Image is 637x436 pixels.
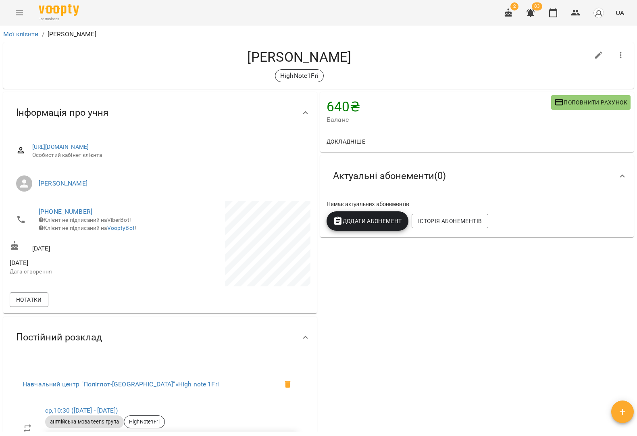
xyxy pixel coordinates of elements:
[3,30,39,38] a: Мої клієнти
[10,49,589,65] h4: [PERSON_NAME]
[532,2,542,10] span: 83
[612,5,627,20] button: UA
[3,317,317,358] div: Постійний розклад
[280,71,318,81] p: HighNote1Fri
[10,268,158,276] p: Дата створення
[510,2,518,10] span: 2
[333,216,402,226] span: Додати Абонемент
[3,92,317,134] div: Інформація про учня
[42,29,44,39] li: /
[327,115,551,125] span: Баланс
[10,292,48,307] button: Нотатки
[3,29,634,39] nav: breadcrumb
[327,211,408,231] button: Додати Абонемент
[327,98,551,115] h4: 640 ₴
[554,98,627,107] span: Поповнити рахунок
[412,214,488,228] button: Історія абонементів
[325,198,629,210] div: Немає актуальних абонементів
[45,418,124,426] span: англійська мова teens група
[333,170,446,182] span: Актуальні абонементи ( 0 )
[107,225,135,231] a: VooptyBot
[593,7,604,19] img: avatar_s.png
[16,331,102,344] span: Постійний розклад
[39,225,136,231] span: Клієнт не підписаний на !
[39,179,87,187] a: [PERSON_NAME]
[39,17,79,22] span: For Business
[323,134,368,149] button: Докладніше
[23,380,219,388] a: Навчальний центр "Поліглот-[GEOGRAPHIC_DATA]"»High note 1Fri
[124,415,165,428] div: HighNote1Fri
[327,137,365,146] span: Докладніше
[39,4,79,16] img: Voopty Logo
[418,216,482,226] span: Історія абонементів
[551,95,631,110] button: Поповнити рахунок
[32,151,304,159] span: Особистий кабінет клієнта
[16,106,108,119] span: Інформація про учня
[10,3,29,23] button: Menu
[48,29,96,39] p: [PERSON_NAME]
[278,375,298,394] span: Видалити клієнта з групи HighNote1Fri для курсу High note 1Fri?
[10,258,158,268] span: [DATE]
[32,144,89,150] a: [URL][DOMAIN_NAME]
[616,8,624,17] span: UA
[16,295,42,305] span: Нотатки
[8,239,160,254] div: [DATE]
[45,407,118,414] a: ср,10:30 ([DATE] - [DATE])
[275,69,324,82] div: HighNote1Fri
[39,208,92,215] a: [PHONE_NUMBER]
[39,217,131,223] span: Клієнт не підписаний на ViberBot!
[320,155,634,197] div: Актуальні абонементи(0)
[124,418,164,426] span: HighNote1Fri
